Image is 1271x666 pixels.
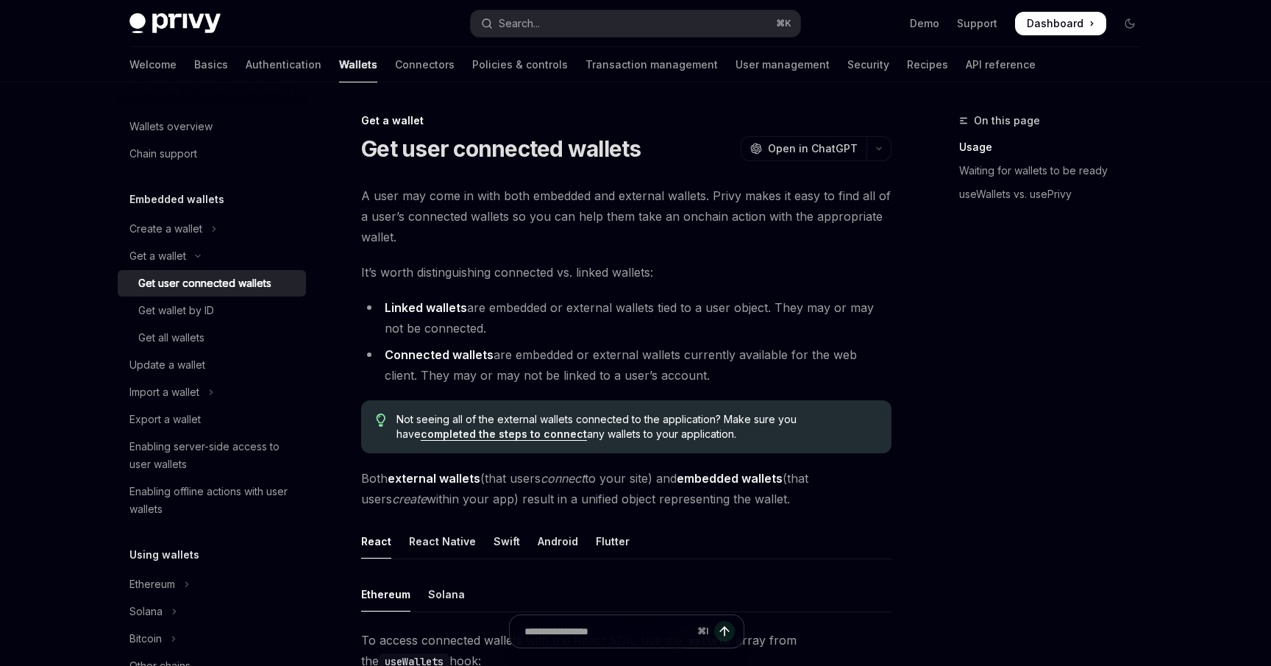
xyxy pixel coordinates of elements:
strong: Linked wallets [385,300,467,315]
a: completed the steps to connect [421,428,587,441]
a: Wallets overview [118,113,306,140]
div: Update a wallet [129,356,205,374]
div: Wallets overview [129,118,213,135]
div: Android [538,524,578,559]
a: Demo [910,16,939,31]
button: Toggle Solana section [118,598,306,625]
button: Toggle Create a wallet section [118,216,306,242]
li: are embedded or external wallets tied to a user object. They may or may not be connected. [361,297,891,339]
li: are embedded or external wallets currently available for the web client. They may or may not be l... [361,344,891,386]
strong: external wallets [388,471,480,486]
a: Enabling server-side access to user wallets [118,433,306,478]
button: Toggle Ethereum section [118,571,306,598]
span: ⌘ K [776,18,791,29]
a: Transaction management [585,47,718,82]
button: Open search [471,10,800,37]
div: Create a wallet [129,220,202,238]
h5: Embedded wallets [129,191,224,208]
em: connect [541,471,585,486]
a: Welcome [129,47,177,82]
a: Enabling offline actions with user wallets [118,478,306,522]
a: Security [847,47,889,82]
span: Dashboard [1027,16,1083,31]
div: Get a wallet [361,113,891,128]
strong: Connected wallets [385,347,494,362]
a: Support [957,16,997,31]
h1: Get user connected wallets [361,135,641,162]
button: Toggle Import a wallet section [118,379,306,405]
svg: Tip [376,414,386,427]
div: Solana [428,577,465,612]
div: Get all wallets [138,329,204,347]
strong: embedded wallets [677,471,783,486]
button: Toggle dark mode [1118,12,1142,35]
a: Chain support [118,141,306,167]
div: Search... [499,15,540,32]
button: Toggle Get a wallet section [118,243,306,269]
a: Export a wallet [118,406,306,433]
div: Get user connected wallets [138,274,271,292]
div: Chain support [129,145,197,163]
button: Toggle Bitcoin section [118,626,306,652]
div: Ethereum [129,575,175,593]
a: Dashboard [1015,12,1106,35]
div: Swift [494,524,520,559]
a: Basics [194,47,228,82]
a: Connectors [395,47,455,82]
a: User management [736,47,830,82]
a: Waiting for wallets to be ready [959,159,1153,183]
div: Export a wallet [129,411,201,428]
em: create [392,492,427,506]
div: Bitcoin [129,630,162,648]
a: useWallets vs. usePrivy [959,183,1153,206]
input: Ask a question... [524,615,691,648]
span: Both (that users to your site) and (that users within your app) result in a unified object repres... [361,468,891,509]
a: Get wallet by ID [118,297,306,324]
div: Enabling server-side access to user wallets [129,438,297,473]
a: Policies & controls [472,47,568,82]
a: Get user connected wallets [118,270,306,297]
span: Open in ChatGPT [768,141,858,156]
div: Get a wallet [129,247,186,265]
div: Solana [129,603,163,620]
span: Not seeing all of the external wallets connected to the application? Make sure you have any walle... [396,412,877,442]
a: Usage [959,135,1153,159]
button: Open in ChatGPT [741,136,866,161]
a: Recipes [907,47,948,82]
a: API reference [966,47,1036,82]
a: Authentication [246,47,321,82]
div: Import a wallet [129,383,199,401]
h5: Using wallets [129,546,199,564]
img: dark logo [129,13,221,34]
div: Enabling offline actions with user wallets [129,483,297,518]
a: Wallets [339,47,377,82]
span: On this page [974,112,1040,130]
button: Send message [714,621,735,642]
div: React Native [409,524,476,559]
div: Get wallet by ID [138,302,214,319]
span: It’s worth distinguishing connected vs. linked wallets: [361,262,891,283]
a: Update a wallet [118,352,306,378]
span: A user may come in with both embedded and external wallets. Privy makes it easy to find all of a ... [361,185,891,247]
a: Get all wallets [118,325,306,351]
div: React [361,524,391,559]
div: Flutter [596,524,630,559]
div: Ethereum [361,577,410,612]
